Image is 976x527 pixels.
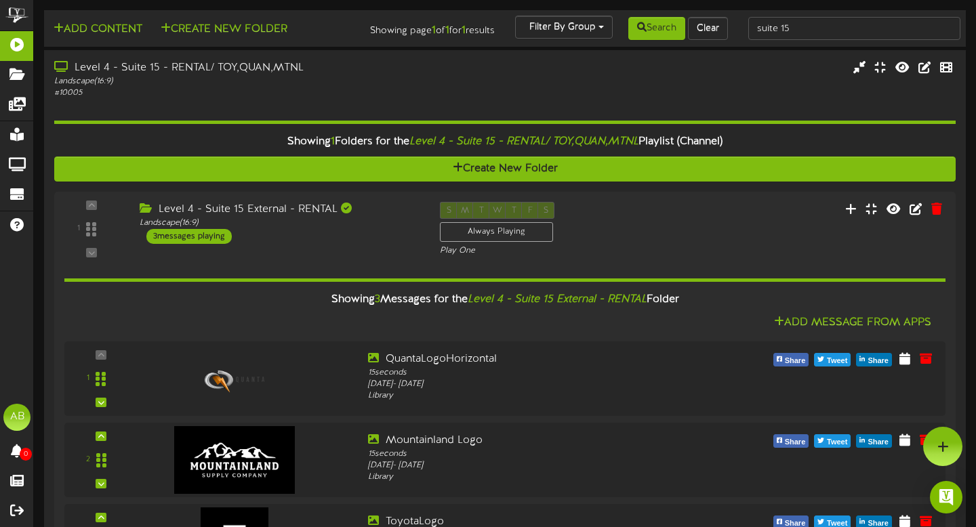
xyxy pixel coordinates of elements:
[770,314,935,331] button: Add Message From Apps
[814,353,851,366] button: Tweet
[20,448,32,461] span: 0
[157,21,291,38] button: Create New Folder
[54,76,418,87] div: Landscape ( 16:9 )
[432,24,436,37] strong: 1
[773,434,809,448] button: Share
[856,434,892,448] button: Share
[930,481,962,513] div: Open Intercom Messenger
[54,60,418,76] div: Level 4 - Suite 15 - RENTAL/ TOY,QUAN,MTNL
[146,229,232,244] div: 3 messages playing
[201,345,268,413] img: 4e577eea-6fa7-4ac6-96f6-9589f1129cfb.png
[814,434,851,448] button: Tweet
[54,285,956,314] div: Showing Messages for the Folder
[782,354,809,368] span: Share
[174,426,295,494] img: 06bd97c9-1e3f-4c43-917a-bd0af8281439.jpg
[140,202,420,217] div: Level 4 - Suite 15 External - RENTAL
[462,24,466,37] strong: 1
[824,354,850,368] span: Tweet
[368,471,715,483] div: Library
[368,352,715,367] div: QuantaLogoHorizontal
[856,353,892,366] button: Share
[44,127,966,156] div: Showing Folders for the Playlist (Channel)
[368,390,715,402] div: Library
[782,435,809,450] span: Share
[368,379,715,390] div: [DATE] - [DATE]
[445,24,449,37] strong: 1
[515,16,613,39] button: Filter By Group
[824,435,850,450] span: Tweet
[409,135,638,148] i: Level 4 - Suite 15 - RENTAL/ TOY,QUAN,MTNL
[865,435,891,450] span: Share
[140,217,420,229] div: Landscape ( 16:9 )
[628,17,685,40] button: Search
[54,156,956,182] button: Create New Folder
[368,433,715,448] div: Mountainland Logo
[368,460,715,471] div: [DATE] - [DATE]
[49,21,146,38] button: Add Content
[688,17,728,40] button: Clear
[440,245,645,257] div: Play One
[3,404,30,431] div: AB
[375,293,380,305] span: 3
[54,87,418,99] div: # 10005
[440,222,553,242] div: Always Playing
[773,353,809,366] button: Share
[865,354,891,368] span: Share
[468,293,647,305] i: Level 4 - Suite 15 External - RENTAL
[368,367,715,379] div: 15 seconds
[368,448,715,460] div: 15 seconds
[331,135,335,148] span: 1
[748,17,961,40] input: -- Search Playlists by Name --
[350,16,505,39] div: Showing page of for results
